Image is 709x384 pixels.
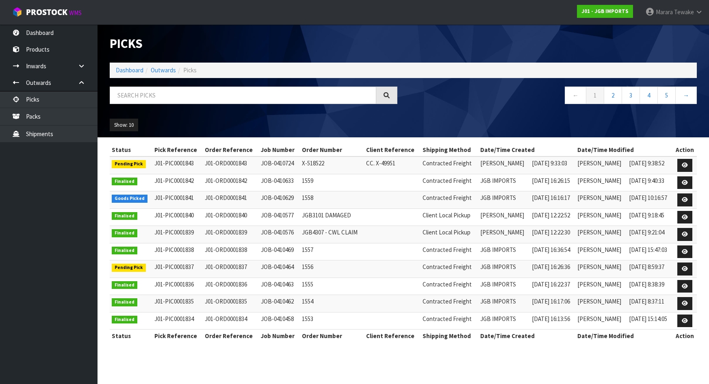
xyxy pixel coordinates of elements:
[300,312,364,330] td: 1553
[259,260,299,278] td: JOB-0410464
[12,7,22,17] img: cube-alt.png
[423,228,470,236] span: Client Local Pickup
[423,159,472,167] span: Contracted Freight
[259,243,299,260] td: JOB-0410469
[478,278,530,295] td: JGB IMPORTS
[300,191,364,209] td: 1558
[151,66,176,74] a: Outwards
[673,143,697,156] th: Action
[627,278,672,295] td: [DATE] 8:38:39
[530,226,575,243] td: [DATE] 12:22:30
[152,174,203,191] td: J01-PIC0001842
[69,9,82,17] small: WMS
[259,226,299,243] td: JOB-0410576
[478,330,575,343] th: Date/Time Created
[364,330,421,343] th: Client Reference
[423,211,470,219] span: Client Local Pickup
[478,312,530,330] td: JGB IMPORTS
[627,243,672,260] td: [DATE] 15:47:03
[640,87,658,104] a: 4
[581,8,629,15] strong: J01 - JGB IMPORTS
[300,260,364,278] td: 1556
[112,264,146,272] span: Pending Pick
[423,297,472,305] span: Contracted Freight
[627,191,672,209] td: [DATE] 10:16:57
[152,156,203,174] td: J01-PIC0001843
[300,208,364,226] td: JGB3101 DAMAGED
[203,243,259,260] td: J01-ORD0001838
[112,298,137,306] span: Finalised
[423,263,472,271] span: Contracted Freight
[478,260,530,278] td: JGB IMPORTS
[478,208,530,226] td: [PERSON_NAME]
[627,156,672,174] td: [DATE] 9:38:52
[259,143,299,156] th: Job Number
[478,143,575,156] th: Date/Time Created
[112,195,147,203] span: Goods Picked
[423,194,472,202] span: Contracted Freight
[300,295,364,312] td: 1554
[478,156,530,174] td: [PERSON_NAME]
[152,295,203,312] td: J01-PIC0001835
[152,312,203,330] td: J01-PIC0001834
[152,143,203,156] th: Pick Reference
[116,66,143,74] a: Dashboard
[622,87,640,104] a: 3
[530,156,575,174] td: [DATE] 9:33:03
[203,278,259,295] td: J01-ORD0001836
[627,174,672,191] td: [DATE] 9:40:33
[575,191,627,209] td: [PERSON_NAME]
[423,315,472,323] span: Contracted Freight
[364,156,421,174] td: CC. X-49951
[112,178,137,186] span: Finalised
[656,8,673,16] span: Marara
[530,278,575,295] td: [DATE] 16:22:37
[423,177,472,184] span: Contracted Freight
[530,295,575,312] td: [DATE] 16:17:06
[183,66,197,74] span: Picks
[575,312,627,330] td: [PERSON_NAME]
[203,191,259,209] td: J01-ORD0001841
[300,156,364,174] td: X-518522
[300,174,364,191] td: 1559
[421,143,478,156] th: Shipping Method
[112,316,137,324] span: Finalised
[530,208,575,226] td: [DATE] 12:22:52
[110,87,376,104] input: Search picks
[577,5,633,18] a: J01 - JGB IMPORTS
[152,260,203,278] td: J01-PIC0001837
[364,143,421,156] th: Client Reference
[627,226,672,243] td: [DATE] 9:21:04
[575,330,672,343] th: Date/Time Modified
[673,330,697,343] th: Action
[152,243,203,260] td: J01-PIC0001838
[478,174,530,191] td: JGB IMPORTS
[565,87,586,104] a: ←
[674,8,694,16] span: Tewake
[203,260,259,278] td: J01-ORD0001837
[575,143,672,156] th: Date/Time Modified
[530,191,575,209] td: [DATE] 16:16:17
[259,278,299,295] td: JOB-0410463
[300,278,364,295] td: 1555
[575,260,627,278] td: [PERSON_NAME]
[530,243,575,260] td: [DATE] 16:36:54
[152,330,203,343] th: Pick Reference
[203,208,259,226] td: J01-ORD0001840
[627,208,672,226] td: [DATE] 9:18:45
[203,312,259,330] td: J01-ORD0001834
[259,208,299,226] td: JOB-0410577
[675,87,697,104] a: →
[421,330,478,343] th: Shipping Method
[259,295,299,312] td: JOB-0410462
[575,226,627,243] td: [PERSON_NAME]
[627,312,672,330] td: [DATE] 15:14:05
[203,295,259,312] td: J01-ORD0001835
[410,87,697,106] nav: Page navigation
[627,260,672,278] td: [DATE] 8:59:37
[575,174,627,191] td: [PERSON_NAME]
[300,143,364,156] th: Order Number
[112,212,137,220] span: Finalised
[112,229,137,237] span: Finalised
[259,174,299,191] td: JOB-0410633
